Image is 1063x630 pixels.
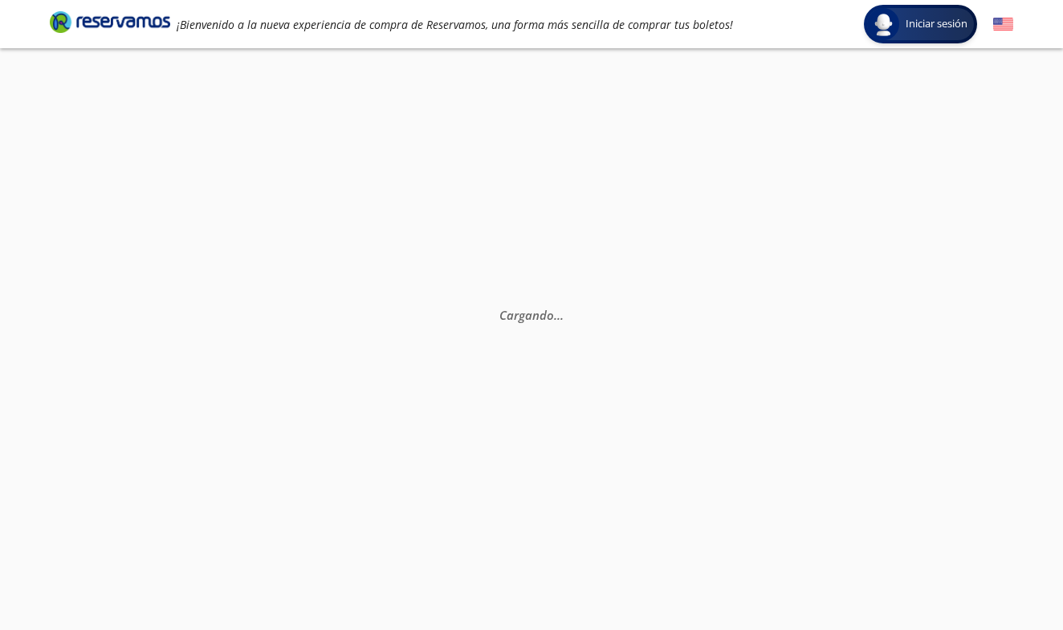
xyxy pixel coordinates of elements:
[993,14,1013,35] button: English
[50,10,170,34] i: Brand Logo
[557,307,560,323] span: .
[499,307,564,323] em: Cargando
[177,17,733,32] em: ¡Bienvenido a la nueva experiencia de compra de Reservamos, una forma más sencilla de comprar tus...
[899,16,974,32] span: Iniciar sesión
[554,307,557,323] span: .
[560,307,564,323] span: .
[50,10,170,39] a: Brand Logo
